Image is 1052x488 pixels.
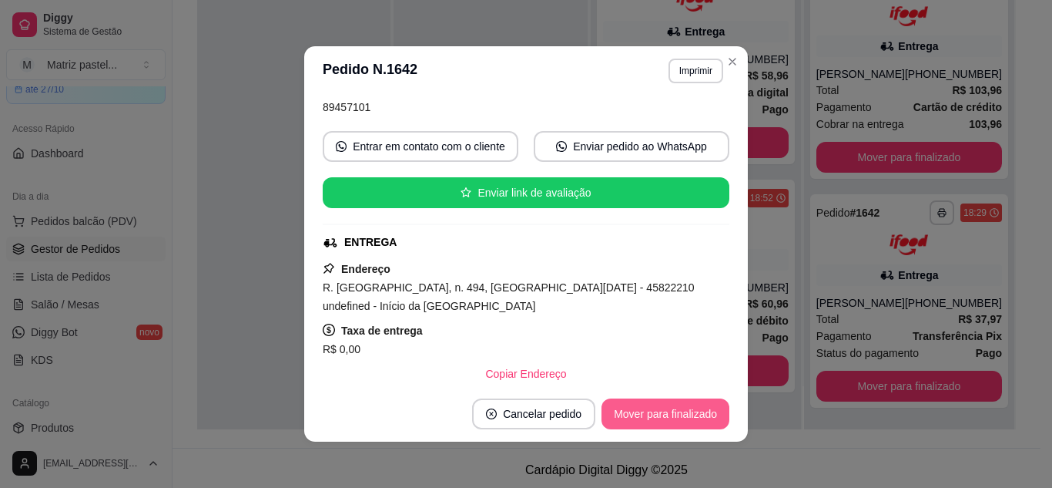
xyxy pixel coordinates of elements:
[323,59,417,83] h3: Pedido N. 1642
[323,131,518,162] button: whats-appEntrar em contato com o cliente
[668,59,723,83] button: Imprimir
[601,399,729,429] button: Mover para finalizado
[323,101,370,113] span: 89457101
[720,49,745,74] button: Close
[344,234,397,251] div: ENTREGA
[473,358,578,389] button: Copiar Endereço
[534,131,729,162] button: whats-appEnviar pedido ao WhatsApp
[341,325,423,337] strong: Taxa de entrega
[323,177,729,208] button: starEnviar link de avaliação
[486,409,497,419] span: close-circle
[556,141,567,152] span: whats-app
[323,343,360,355] span: R$ 0,00
[461,187,471,198] span: star
[323,281,695,312] span: R. [GEOGRAPHIC_DATA], n. 494, [GEOGRAPHIC_DATA][DATE] - 45822210 undefined - Início da [GEOGRAPHI...
[323,324,335,336] span: dollar
[336,141,347,152] span: whats-app
[323,262,335,274] span: pushpin
[341,263,390,275] strong: Endereço
[472,399,595,429] button: close-circleCancelar pedido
